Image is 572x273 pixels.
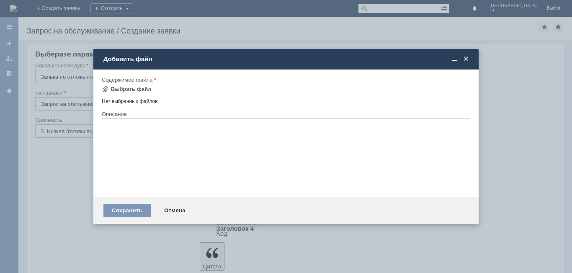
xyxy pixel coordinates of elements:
div: Нет выбранных файлов [102,95,470,105]
div: Добавить файл [103,55,470,63]
div: Содержимое файла [102,77,469,82]
div: [PERSON_NAME]/Добрый вечер! Удалите пожалуйста отложенные чеки. [GEOGRAPHIC_DATA]. [3,3,122,23]
div: Описание [102,111,469,117]
span: Закрыть [462,55,470,63]
span: Свернуть (Ctrl + M) [450,55,459,63]
div: Выбрать файл [111,86,152,93]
